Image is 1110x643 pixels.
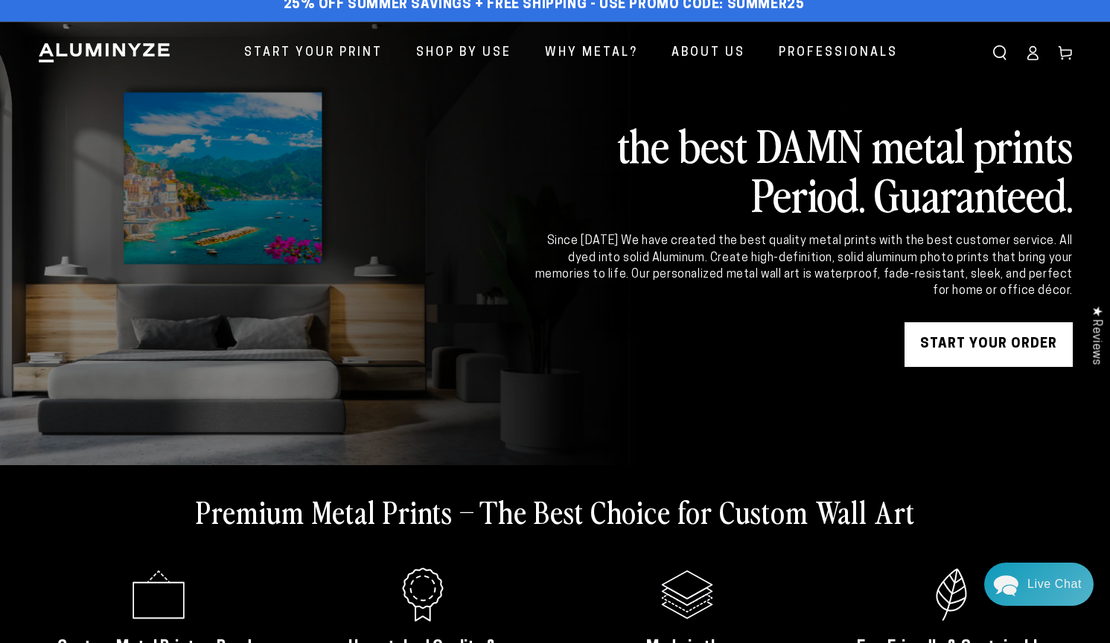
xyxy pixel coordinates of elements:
a: Professionals [768,33,909,73]
div: Since [DATE] We have created the best quality metal prints with the best customer service. All dy... [532,233,1073,300]
h2: the best DAMN metal prints Period. Guaranteed. [532,120,1073,218]
a: START YOUR Order [905,322,1073,367]
span: Shop By Use [416,42,511,64]
div: Contact Us Directly [1027,563,1082,606]
a: Start Your Print [233,33,394,73]
span: Why Metal? [545,42,638,64]
a: Why Metal? [534,33,649,73]
div: Click to open Judge.me floating reviews tab [1082,294,1110,377]
h2: Premium Metal Prints – The Best Choice for Custom Wall Art [196,492,915,531]
div: Chat widget toggle [984,563,1094,606]
span: Professionals [779,42,898,64]
img: Aluminyze [37,42,171,64]
a: About Us [660,33,756,73]
span: About Us [672,42,745,64]
a: Shop By Use [405,33,523,73]
span: Start Your Print [244,42,383,64]
summary: Search our site [983,36,1016,69]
